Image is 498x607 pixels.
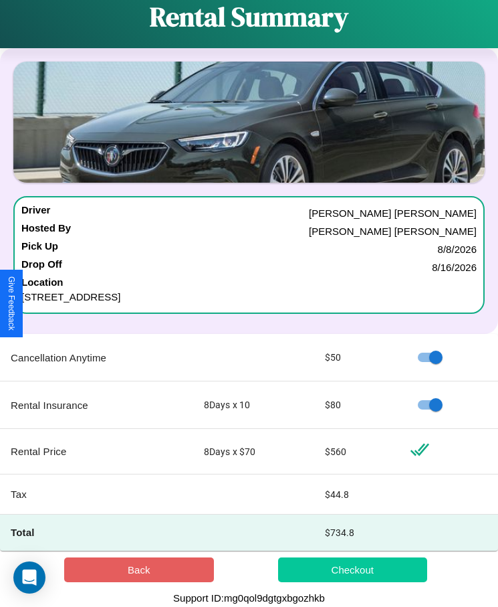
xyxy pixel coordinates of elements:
[11,442,182,460] p: Rental Price
[193,429,314,474] td: 8 Days x $ 70
[11,525,182,539] h4: Total
[314,334,399,381] td: $ 50
[11,485,182,503] p: Tax
[314,474,399,515] td: $ 44.8
[314,381,399,429] td: $ 80
[21,288,477,306] p: [STREET_ADDRESS]
[13,561,45,594] div: Open Intercom Messenger
[278,557,428,582] button: Checkout
[21,222,71,240] h4: Hosted By
[21,276,477,288] h4: Location
[11,396,182,414] p: Rental Insurance
[21,258,62,276] h4: Drop Off
[64,557,214,582] button: Back
[11,349,182,367] p: Cancellation Anytime
[314,429,399,474] td: $ 560
[438,240,477,258] p: 8 / 8 / 2026
[21,240,58,258] h4: Pick Up
[309,222,477,240] p: [PERSON_NAME] [PERSON_NAME]
[21,204,50,222] h4: Driver
[193,381,314,429] td: 8 Days x 10
[314,515,399,551] td: $ 734.8
[7,276,16,331] div: Give Feedback
[173,589,325,607] p: Support ID: mg0qol9dgtgxbgozhkb
[309,204,477,222] p: [PERSON_NAME] [PERSON_NAME]
[432,258,477,276] p: 8 / 16 / 2026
